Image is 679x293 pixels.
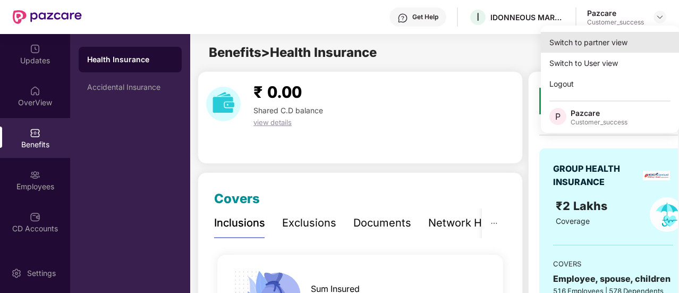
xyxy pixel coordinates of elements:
div: Pazcare [587,8,644,18]
span: ₹2 Lakhs [556,199,610,213]
div: COVERS [553,258,673,269]
div: Switch to partner view [541,32,679,53]
img: svg+xml;base64,PHN2ZyBpZD0iSG9tZSIgeG1sbnM9Imh0dHA6Ly93d3cudzMub3JnLzIwMDAvc3ZnIiB3aWR0aD0iMjAiIG... [30,86,40,96]
div: IDONNEOUS MARKETING SERVICES PRIVATE LIMITED ( [GEOGRAPHIC_DATA]) [490,12,565,22]
div: Health Insurance [87,54,173,65]
img: svg+xml;base64,PHN2ZyBpZD0iQmVuZWZpdHMiIHhtbG5zPSJodHRwOi8vd3d3LnczLm9yZy8yMDAwL3N2ZyIgd2lkdGg9Ij... [30,128,40,138]
div: Pazcare [571,108,627,118]
span: I [477,11,479,23]
span: Shared C.D balance [253,106,323,115]
img: svg+xml;base64,PHN2ZyBpZD0iQ0RfQWNjb3VudHMiIGRhdGEtbmFtZT0iQ0QgQWNjb3VudHMiIHhtbG5zPSJodHRwOi8vd3... [30,212,40,222]
div: Employee, spouse, children [553,272,673,286]
div: GROUP HEALTH INSURANCE [553,162,639,189]
img: svg+xml;base64,PHN2ZyBpZD0iSGVscC0zMngzMiIgeG1sbnM9Imh0dHA6Ly93d3cudzMub3JnLzIwMDAvc3ZnIiB3aWR0aD... [397,13,408,23]
img: svg+xml;base64,PHN2ZyBpZD0iU2V0dGluZy0yMHgyMCIgeG1sbnM9Imh0dHA6Ly93d3cudzMub3JnLzIwMDAvc3ZnIiB3aW... [11,268,22,279]
div: Inclusions [214,215,265,231]
span: view details [253,118,292,127]
div: Customer_success [587,18,644,27]
div: Network Hospitals [428,215,521,231]
span: ellipsis [490,220,498,227]
img: svg+xml;base64,PHN2ZyBpZD0iRW1wbG95ZWVzIiB4bWxucz0iaHR0cDovL3d3dy53My5vcmcvMjAwMC9zdmciIHdpZHRoPS... [30,170,40,180]
div: Logout [541,73,679,94]
img: svg+xml;base64,PHN2ZyBpZD0iVXBkYXRlZCIgeG1sbnM9Imh0dHA6Ly93d3cudzMub3JnLzIwMDAvc3ZnIiB3aWR0aD0iMj... [30,44,40,54]
div: Exclusions [282,215,336,231]
div: Customer_success [571,118,627,127]
span: Covers [214,191,260,206]
div: Get Help [412,13,438,21]
div: Switch to User view [541,53,679,73]
img: New Pazcare Logo [13,10,82,24]
span: P [555,110,561,123]
div: Documents [353,215,411,231]
div: Settings [24,268,59,279]
button: ellipsis [482,208,506,238]
img: insurerLogo [643,171,670,180]
img: download [206,87,241,121]
span: Benefits > Health Insurance [209,45,377,60]
img: svg+xml;base64,PHN2ZyBpZD0iRHJvcGRvd24tMzJ4MzIiIHhtbG5zPSJodHRwOi8vd3d3LnczLm9yZy8yMDAwL3N2ZyIgd2... [656,13,664,21]
div: Accidental Insurance [87,83,173,91]
span: Coverage [556,216,590,225]
span: ₹ 0.00 [253,82,302,102]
